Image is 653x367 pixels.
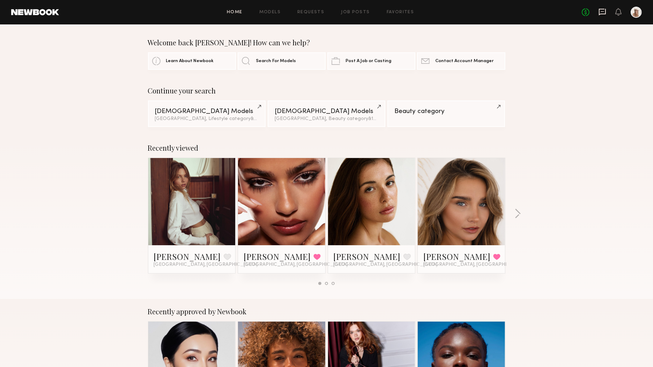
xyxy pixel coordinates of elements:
div: [DEMOGRAPHIC_DATA] Models [275,108,378,115]
div: Welcome back [PERSON_NAME]! How can we help? [148,38,505,47]
div: [DEMOGRAPHIC_DATA] Models [155,108,259,115]
span: & 1 other filter [368,117,398,121]
a: Home [227,10,243,15]
a: [DEMOGRAPHIC_DATA] Models[GEOGRAPHIC_DATA], Beauty category&1other filter [268,100,385,127]
div: [GEOGRAPHIC_DATA], Beauty category [275,117,378,121]
span: [GEOGRAPHIC_DATA], [GEOGRAPHIC_DATA] [334,262,438,268]
a: Search For Models [238,52,326,70]
a: Job Posts [341,10,370,15]
a: Beauty category [387,100,505,127]
span: Contact Account Manager [435,59,494,63]
span: [GEOGRAPHIC_DATA], [GEOGRAPHIC_DATA] [154,262,258,268]
span: Learn About Newbook [166,59,214,63]
span: Search For Models [256,59,296,63]
span: [GEOGRAPHIC_DATA], [GEOGRAPHIC_DATA] [244,262,348,268]
a: Contact Account Manager [417,52,505,70]
a: Post A Job or Casting [327,52,415,70]
a: [PERSON_NAME] [244,251,311,262]
span: Post A Job or Casting [346,59,391,63]
a: Models [259,10,281,15]
a: Requests [297,10,324,15]
a: Learn About Newbook [148,52,236,70]
a: [PERSON_NAME] [334,251,401,262]
a: [DEMOGRAPHIC_DATA] Models[GEOGRAPHIC_DATA], Lifestyle category&1other filter [148,100,266,127]
div: Beauty category [394,108,498,115]
span: & 1 other filter [251,117,281,121]
a: [PERSON_NAME] [423,251,490,262]
div: Continue your search [148,87,505,95]
a: [PERSON_NAME] [154,251,221,262]
div: [GEOGRAPHIC_DATA], Lifestyle category [155,117,259,121]
span: [GEOGRAPHIC_DATA], [GEOGRAPHIC_DATA] [423,262,527,268]
div: Recently viewed [148,144,505,152]
div: Recently approved by Newbook [148,307,505,316]
a: Favorites [387,10,414,15]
